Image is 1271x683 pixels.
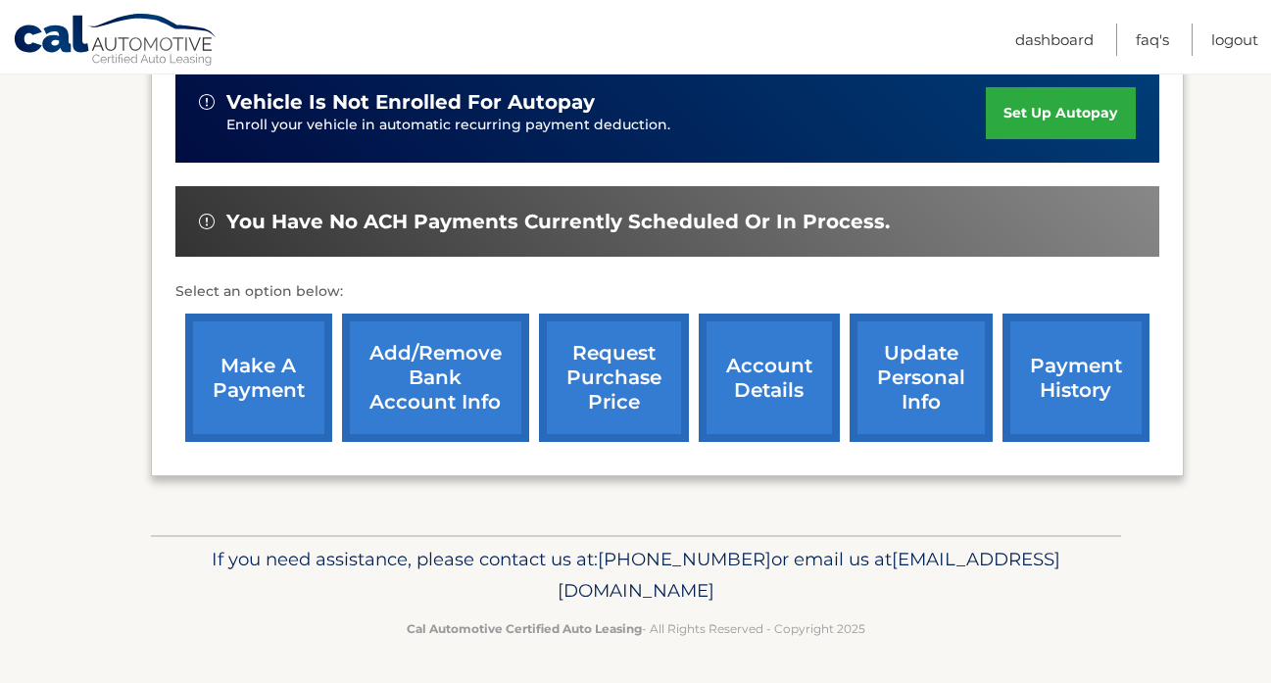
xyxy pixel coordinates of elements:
a: FAQ's [1136,24,1169,56]
a: Logout [1211,24,1258,56]
a: set up autopay [986,87,1135,139]
strong: Cal Automotive Certified Auto Leasing [407,621,642,636]
a: request purchase price [539,314,689,442]
p: If you need assistance, please contact us at: or email us at [164,544,1108,607]
span: You have no ACH payments currently scheduled or in process. [226,210,890,234]
a: account details [699,314,840,442]
a: payment history [1002,314,1149,442]
a: Add/Remove bank account info [342,314,529,442]
a: make a payment [185,314,332,442]
p: - All Rights Reserved - Copyright 2025 [164,618,1108,639]
p: Select an option below: [175,280,1159,304]
a: update personal info [850,314,993,442]
span: vehicle is not enrolled for autopay [226,90,595,115]
img: alert-white.svg [199,214,215,229]
a: Cal Automotive [13,13,219,70]
p: Enroll your vehicle in automatic recurring payment deduction. [226,115,987,136]
span: [EMAIL_ADDRESS][DOMAIN_NAME] [558,548,1060,602]
a: Dashboard [1015,24,1094,56]
span: [PHONE_NUMBER] [598,548,771,570]
img: alert-white.svg [199,94,215,110]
